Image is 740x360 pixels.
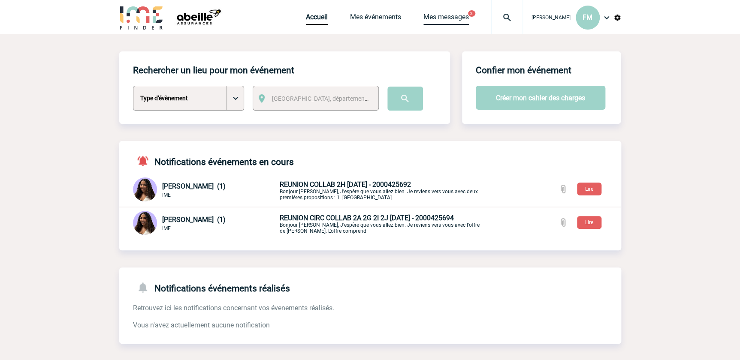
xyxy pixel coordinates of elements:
a: Mes événements [350,13,401,25]
span: FM [583,13,592,21]
span: [PERSON_NAME] (1) [162,216,226,224]
a: Mes messages [423,13,469,25]
div: Conversation privée : Client - Agence [133,177,278,203]
span: [PERSON_NAME] (1) [162,182,226,190]
div: Conversation privée : Client - Agence [133,211,278,237]
a: Lire [570,184,608,192]
button: Lire [577,183,601,195]
img: 131234-0.jpg [133,177,157,201]
a: [PERSON_NAME] (1) IME REUNION CIRC COLLAB 2A 2G 2I 2J [DATE] - 2000425694Bonjour [PERSON_NAME], J... [133,219,481,227]
span: [PERSON_NAME] [532,15,571,21]
h4: Rechercher un lieu pour mon événement [133,65,294,75]
span: IME [162,225,171,231]
a: Accueil [306,13,328,25]
h4: Notifications événements en cours [133,155,294,167]
input: Submit [387,87,423,111]
img: notifications-active-24-px-r.png [136,155,154,167]
span: REUNION CIRC COLLAB 2A 2G 2I 2J [DATE] - 2000425694 [280,214,454,222]
a: [PERSON_NAME] (1) IME REUNION COLLAB 2H [DATE] - 2000425692Bonjour [PERSON_NAME], J'espère que vo... [133,186,481,194]
button: Lire [577,216,601,229]
img: 131234-0.jpg [133,211,157,235]
img: IME-Finder [119,5,164,30]
h4: Notifications événements réalisés [133,281,290,294]
img: notifications-24-px-g.png [136,281,154,294]
button: 2 [468,10,475,17]
a: Lire [570,218,608,226]
span: Vous n'avez actuellement aucune notification [133,321,270,329]
span: REUNION COLLAB 2H [DATE] - 2000425692 [280,180,411,189]
span: IME [162,192,171,198]
p: Bonjour [PERSON_NAME], J'espère que vous allez bien. Je reviens vers vous avec deux premières pro... [280,180,481,201]
button: Créer mon cahier des charges [476,86,605,110]
span: [GEOGRAPHIC_DATA], département, région... [272,95,391,102]
span: Retrouvez ici les notifications concernant vos évenements réalisés. [133,304,334,312]
h4: Confier mon événement [476,65,571,75]
p: Bonjour [PERSON_NAME], J'espère que vous allez bien. Je reviens vers vous avec l'offre de [PERSON... [280,214,481,234]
